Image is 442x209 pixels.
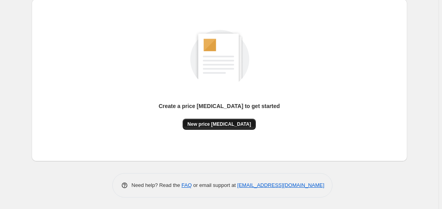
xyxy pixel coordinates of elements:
[132,182,182,188] span: Need help? Read the
[183,119,256,130] button: New price [MEDICAL_DATA]
[237,182,324,188] a: [EMAIL_ADDRESS][DOMAIN_NAME]
[192,182,237,188] span: or email support at
[187,121,251,127] span: New price [MEDICAL_DATA]
[181,182,192,188] a: FAQ
[159,102,280,110] p: Create a price [MEDICAL_DATA] to get started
